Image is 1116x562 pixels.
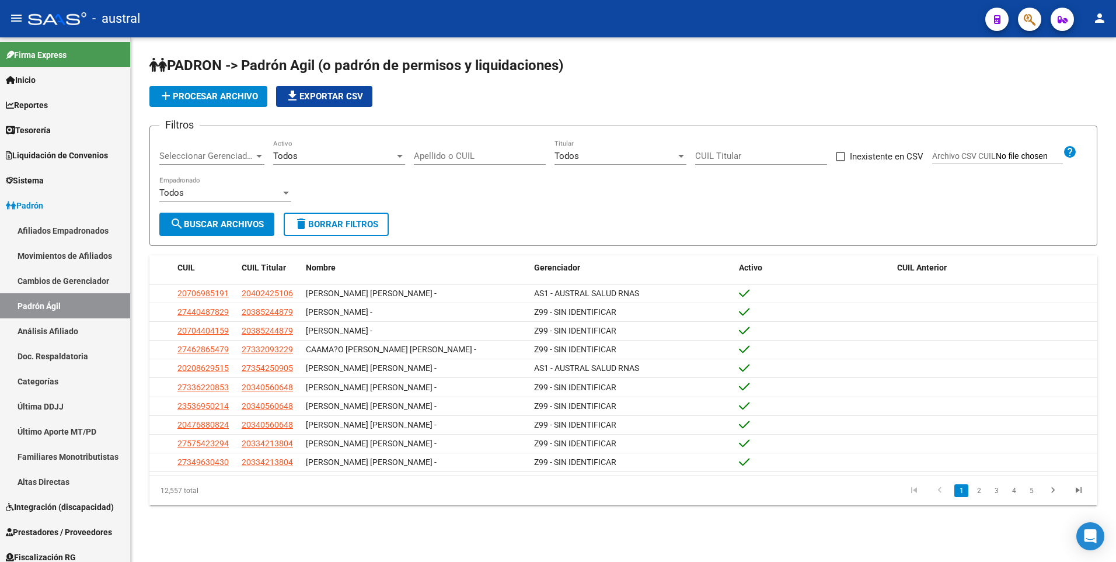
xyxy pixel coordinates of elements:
[242,307,293,317] span: 20385244879
[534,439,616,448] span: Z99 - SIN IDENTIFICAR
[306,420,437,429] span: [PERSON_NAME] [PERSON_NAME] -
[897,263,947,272] span: CUIL Anterior
[170,219,264,230] span: Buscar Archivos
[177,363,229,373] span: 20208629515
[177,289,229,298] span: 20706985191
[1063,145,1077,159] mat-icon: help
[6,48,67,61] span: Firma Express
[273,151,298,161] span: Todos
[6,149,108,162] span: Liquidación de Convenios
[1024,484,1038,497] a: 5
[276,86,372,107] button: Exportar CSV
[529,255,734,280] datatable-header-cell: Gerenciador
[953,481,970,501] li: page 1
[534,263,580,272] span: Gerenciador
[306,289,437,298] span: [PERSON_NAME] [PERSON_NAME] -
[306,363,437,373] span: [PERSON_NAME] [PERSON_NAME] -
[306,345,476,354] span: CAAMA?O [PERSON_NAME] [PERSON_NAME] -
[6,124,51,137] span: Tesorería
[306,439,437,448] span: [PERSON_NAME] [PERSON_NAME] -
[177,420,229,429] span: 20476880824
[6,526,112,539] span: Prestadores / Proveedores
[989,484,1003,497] a: 3
[306,383,437,392] span: [PERSON_NAME] [PERSON_NAME] -
[6,501,114,514] span: Integración (discapacidad)
[242,289,293,298] span: 20402425106
[6,74,36,86] span: Inicio
[177,345,229,354] span: 27462865479
[242,383,293,392] span: 20340560648
[972,484,986,497] a: 2
[1023,481,1040,501] li: page 5
[237,255,301,280] datatable-header-cell: CUIL Titular
[534,326,616,335] span: Z99 - SIN IDENTIFICAR
[534,363,639,373] span: AS1 - AUSTRAL SALUD RNAS
[284,213,389,236] button: Borrar Filtros
[301,255,529,280] datatable-header-cell: Nombre
[242,263,286,272] span: CUIL Titular
[149,86,267,107] button: Procesar archivo
[1005,481,1023,501] li: page 4
[6,99,48,112] span: Reportes
[970,481,988,501] li: page 2
[177,263,195,272] span: CUIL
[159,151,254,161] span: Seleccionar Gerenciador
[903,484,925,497] a: go to first page
[294,217,308,231] mat-icon: delete
[734,255,892,280] datatable-header-cell: Activo
[173,255,237,280] datatable-header-cell: CUIL
[306,326,372,335] span: [PERSON_NAME] -
[932,151,996,161] span: Archivo CSV CUIL
[988,481,1005,501] li: page 3
[159,91,258,102] span: Procesar archivo
[285,91,363,102] span: Exportar CSV
[177,307,229,317] span: 27440487829
[285,89,299,103] mat-icon: file_download
[177,326,229,335] span: 20704404159
[1042,484,1064,497] a: go to next page
[242,345,293,354] span: 27332093229
[9,11,23,25] mat-icon: menu
[306,457,437,467] span: [PERSON_NAME] [PERSON_NAME] -
[149,476,337,505] div: 12,557 total
[1076,522,1104,550] div: Open Intercom Messenger
[149,57,563,74] span: PADRON -> Padrón Agil (o padrón de permisos y liquidaciones)
[170,217,184,231] mat-icon: search
[306,307,372,317] span: [PERSON_NAME] -
[1007,484,1021,497] a: 4
[177,439,229,448] span: 27575423294
[242,326,293,335] span: 20385244879
[534,307,616,317] span: Z99 - SIN IDENTIFICAR
[306,401,437,411] span: [PERSON_NAME] [PERSON_NAME] -
[242,439,293,448] span: 20334213804
[1093,11,1107,25] mat-icon: person
[306,263,336,272] span: Nombre
[6,199,43,212] span: Padrón
[996,151,1063,162] input: Archivo CSV CUIL
[92,6,140,32] span: - austral
[929,484,951,497] a: go to previous page
[177,401,229,411] span: 23536950214
[1068,484,1090,497] a: go to last page
[534,345,616,354] span: Z99 - SIN IDENTIFICAR
[6,174,44,187] span: Sistema
[954,484,968,497] a: 1
[242,363,293,373] span: 27354250905
[850,150,923,164] span: Inexistente en CSV
[534,457,616,467] span: Z99 - SIN IDENTIFICAR
[242,401,293,411] span: 20340560648
[159,188,184,198] span: Todos
[242,457,293,467] span: 20334213804
[242,420,293,429] span: 20340560648
[892,255,1097,280] datatable-header-cell: CUIL Anterior
[159,213,274,236] button: Buscar Archivos
[739,263,762,272] span: Activo
[159,89,173,103] mat-icon: add
[554,151,579,161] span: Todos
[534,383,616,392] span: Z99 - SIN IDENTIFICAR
[177,457,229,467] span: 27349630430
[294,219,378,230] span: Borrar Filtros
[534,289,639,298] span: AS1 - AUSTRAL SALUD RNAS
[534,420,616,429] span: Z99 - SIN IDENTIFICAR
[534,401,616,411] span: Z99 - SIN IDENTIFICAR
